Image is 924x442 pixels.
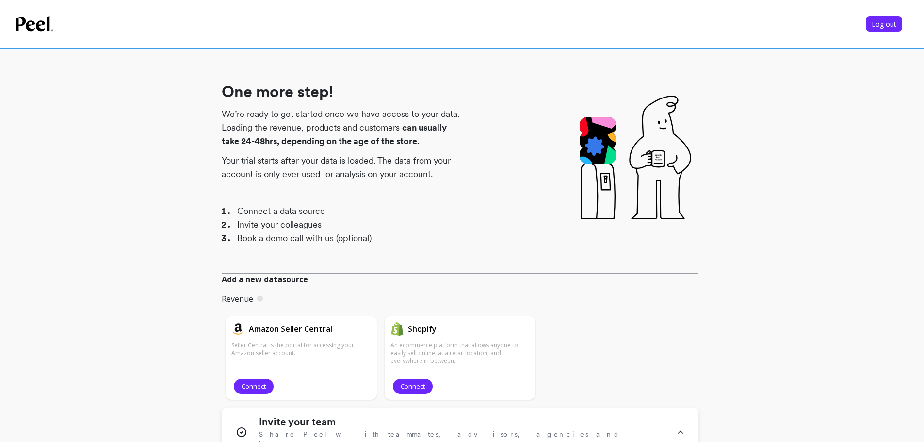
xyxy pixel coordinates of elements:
li: Book a demo call with us (optional) [237,231,460,245]
button: Connect [234,379,274,394]
span: Log out [872,19,896,29]
h1: Invite your team [259,416,336,427]
p: Seller Central is the portal for accessing your Amazon seller account. [231,342,371,357]
li: Invite your colleagues [237,218,460,231]
p: An ecommerce platform that allows anyone to easily sell online, at a retail location, and everywh... [390,342,530,365]
img: api.shopify.svg [390,322,404,336]
button: Log out [866,16,902,32]
span: Connect [242,382,266,391]
h1: One more step! [222,82,460,101]
h1: Amazon Seller Central [249,323,332,335]
p: Your trial starts after your data is loaded. The data from your account is only ever used for ana... [222,154,460,181]
span: Connect [401,382,425,391]
img: api.amazon.svg [231,322,245,336]
li: Connect a data source [237,204,460,218]
span: Add a new datasource [222,274,308,285]
p: Revenue [222,293,253,305]
h1: Shopify [408,323,437,335]
button: Connect [393,379,433,394]
img: Pal drinking water from a water cooler [574,67,698,254]
p: We’re ready to get started once we have access to your data. Loading the revenue, products and cu... [222,107,460,148]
